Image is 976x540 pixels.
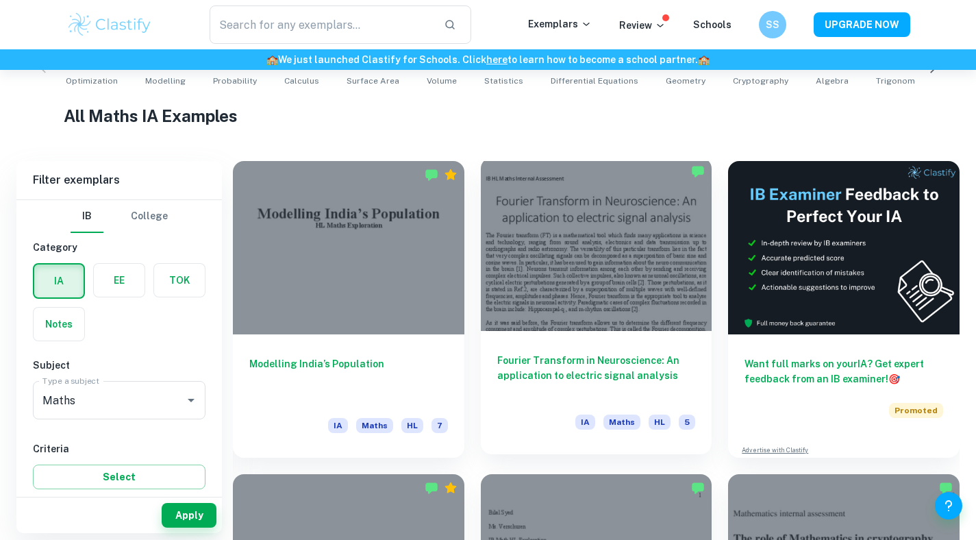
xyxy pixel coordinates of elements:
button: Select [33,465,205,489]
h6: Subject [33,358,205,373]
button: Open [182,391,201,410]
button: College [131,200,168,233]
span: Geometry [666,75,705,87]
p: Exemplars [528,16,592,32]
span: Optimization [66,75,118,87]
span: 🏫 [266,54,278,65]
a: Advertise with Clastify [742,445,808,455]
h6: SS [764,17,780,32]
span: 🎯 [888,373,900,384]
a: here [486,54,508,65]
button: UPGRADE NOW [814,12,910,37]
span: Volume [427,75,457,87]
img: Marked [425,168,438,182]
button: IA [34,265,84,297]
img: Marked [939,481,953,495]
button: Help and Feedback [935,492,962,519]
span: Differential Equations [551,75,638,87]
span: Statistics [484,75,523,87]
img: Marked [691,481,705,495]
span: HL [649,415,671,430]
span: Modelling [145,75,186,87]
button: Apply [162,503,216,528]
h6: Criteria [33,441,205,456]
a: Want full marks on yourIA? Get expert feedback from an IB examiner!PromotedAdvertise with Clastify [728,161,960,458]
div: Premium [444,168,458,182]
a: Fourier Transform in Neuroscience: An application to electric signal analysisIAMathsHL5 [481,161,712,458]
h6: Filter exemplars [16,161,222,199]
span: Maths [356,418,393,433]
a: Modelling India’s PopulationIAMathsHL7 [233,161,464,458]
p: Review [619,18,666,33]
a: Schools [693,19,731,30]
button: TOK [154,264,205,297]
button: Notes [34,308,84,341]
span: IA [328,418,348,433]
span: Surface Area [347,75,399,87]
h6: Want full marks on your IA ? Get expert feedback from an IB examiner! [744,356,943,386]
img: Clastify logo [66,11,153,38]
div: Premium [444,481,458,495]
span: 5 [679,415,695,430]
img: Marked [425,481,438,495]
img: Thumbnail [728,161,960,334]
span: Trigonometry [876,75,931,87]
h6: Fourier Transform in Neuroscience: An application to electric signal analysis [497,353,696,398]
button: SS [759,11,786,38]
input: Search for any exemplars... [210,5,434,44]
div: Filter type choice [71,200,168,233]
button: EE [94,264,145,297]
span: HL [401,418,423,433]
label: Type a subject [42,375,99,386]
h6: We just launched Clastify for Schools. Click to learn how to become a school partner. [3,52,973,67]
button: IB [71,200,103,233]
img: Marked [691,164,705,178]
span: 7 [431,418,448,433]
h6: Category [33,240,205,255]
h6: Modelling India’s Population [249,356,448,402]
span: Algebra [816,75,849,87]
span: Cryptography [733,75,788,87]
span: 🏫 [698,54,710,65]
span: Calculus [284,75,319,87]
h1: All Maths IA Examples [64,103,912,128]
span: IA [575,415,595,430]
span: Maths [603,415,640,430]
span: Probability [213,75,257,87]
span: Promoted [889,403,943,418]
